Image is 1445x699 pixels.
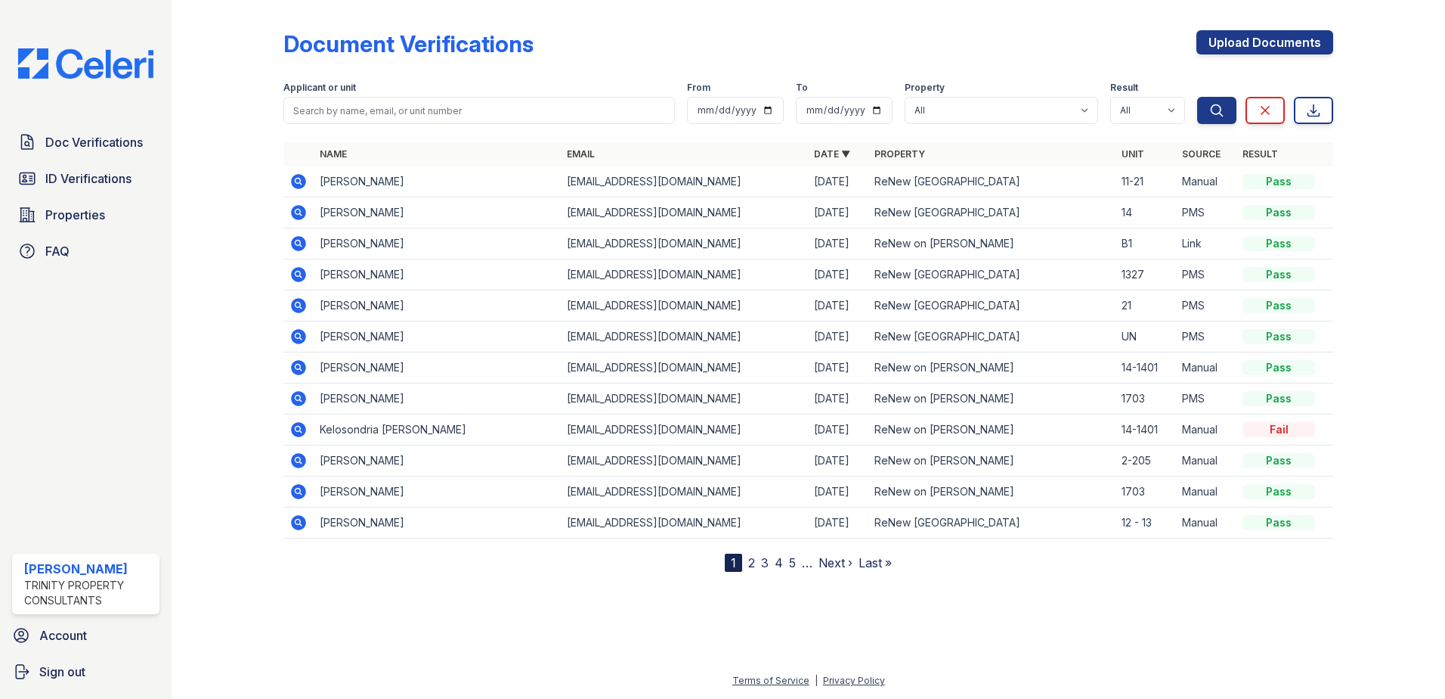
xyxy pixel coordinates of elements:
td: ReNew [GEOGRAPHIC_DATA] [868,166,1115,197]
span: Doc Verifications [45,133,143,151]
td: [EMAIL_ADDRESS][DOMAIN_NAME] [561,353,808,384]
a: Unit [1122,148,1144,160]
span: Sign out [39,663,85,681]
td: [EMAIL_ADDRESS][DOMAIN_NAME] [561,384,808,415]
td: [EMAIL_ADDRESS][DOMAIN_NAME] [561,290,808,322]
td: ReNew [GEOGRAPHIC_DATA] [868,508,1115,539]
div: Pass [1242,267,1315,282]
div: Pass [1242,391,1315,406]
label: Result [1110,82,1138,94]
td: [PERSON_NAME] [314,166,561,197]
a: 2 [748,555,755,570]
td: [DATE] [808,353,868,384]
label: Property [905,82,945,94]
td: [DATE] [808,322,868,353]
td: B1 [1115,228,1176,259]
td: PMS [1176,259,1236,290]
label: From [687,82,710,94]
td: [DATE] [808,477,868,508]
td: 12 - 13 [1115,508,1176,539]
div: Pass [1242,205,1315,220]
a: Name [320,148,347,160]
a: Doc Verifications [12,127,159,157]
span: Properties [45,206,105,224]
td: [PERSON_NAME] [314,353,561,384]
div: Pass [1242,453,1315,468]
a: Sign out [6,657,166,687]
a: Next › [818,555,852,570]
div: | [815,675,818,686]
input: Search by name, email, or unit number [283,97,675,124]
a: Upload Documents [1196,30,1333,54]
td: 14 [1115,197,1176,228]
td: [DATE] [808,259,868,290]
td: [DATE] [808,446,868,477]
span: … [802,554,812,572]
td: PMS [1176,290,1236,322]
td: Manual [1176,353,1236,384]
td: [EMAIL_ADDRESS][DOMAIN_NAME] [561,322,808,353]
td: Link [1176,228,1236,259]
a: Account [6,620,166,651]
div: Pass [1242,515,1315,530]
td: [PERSON_NAME] [314,508,561,539]
span: ID Verifications [45,169,132,188]
td: 14-1401 [1115,353,1176,384]
a: Terms of Service [732,675,809,686]
td: [EMAIL_ADDRESS][DOMAIN_NAME] [561,477,808,508]
td: [PERSON_NAME] [314,228,561,259]
span: Account [39,626,87,645]
a: Properties [12,200,159,230]
td: [PERSON_NAME] [314,384,561,415]
td: 1703 [1115,477,1176,508]
a: Email [567,148,595,160]
a: ID Verifications [12,163,159,194]
div: Trinity Property Consultants [24,578,153,608]
td: Manual [1176,477,1236,508]
td: [EMAIL_ADDRESS][DOMAIN_NAME] [561,446,808,477]
td: [EMAIL_ADDRESS][DOMAIN_NAME] [561,166,808,197]
a: Privacy Policy [823,675,885,686]
span: FAQ [45,242,70,260]
td: Manual [1176,415,1236,446]
label: Applicant or unit [283,82,356,94]
td: PMS [1176,322,1236,353]
td: 11-21 [1115,166,1176,197]
div: 1 [725,554,742,572]
td: ReNew [GEOGRAPHIC_DATA] [868,322,1115,353]
td: ReNew on [PERSON_NAME] [868,353,1115,384]
a: Date ▼ [814,148,850,160]
td: 2-205 [1115,446,1176,477]
td: PMS [1176,384,1236,415]
a: Last » [859,555,892,570]
div: Pass [1242,360,1315,375]
td: [EMAIL_ADDRESS][DOMAIN_NAME] [561,259,808,290]
div: Pass [1242,484,1315,499]
td: ReNew [GEOGRAPHIC_DATA] [868,259,1115,290]
td: [DATE] [808,197,868,228]
td: [DATE] [808,508,868,539]
div: Fail [1242,422,1315,437]
td: Manual [1176,446,1236,477]
div: Pass [1242,236,1315,251]
td: [EMAIL_ADDRESS][DOMAIN_NAME] [561,508,808,539]
td: 21 [1115,290,1176,322]
td: [DATE] [808,228,868,259]
td: ReNew on [PERSON_NAME] [868,477,1115,508]
label: To [796,82,808,94]
td: [PERSON_NAME] [314,259,561,290]
div: [PERSON_NAME] [24,560,153,578]
td: ReNew on [PERSON_NAME] [868,415,1115,446]
td: [PERSON_NAME] [314,477,561,508]
td: ReNew on [PERSON_NAME] [868,446,1115,477]
td: [DATE] [808,166,868,197]
td: 1327 [1115,259,1176,290]
div: Pass [1242,298,1315,313]
a: FAQ [12,236,159,266]
td: UN [1115,322,1176,353]
td: 14-1401 [1115,415,1176,446]
td: [PERSON_NAME] [314,197,561,228]
td: [EMAIL_ADDRESS][DOMAIN_NAME] [561,197,808,228]
td: ReNew on [PERSON_NAME] [868,228,1115,259]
